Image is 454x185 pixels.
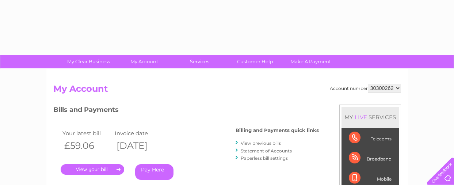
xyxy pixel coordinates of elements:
[61,164,124,175] a: .
[342,107,399,128] div: MY SERVICES
[61,138,113,153] th: £59.06
[114,55,174,68] a: My Account
[169,55,230,68] a: Services
[225,55,285,68] a: Customer Help
[113,138,165,153] th: [DATE]
[349,128,392,148] div: Telecoms
[53,105,319,117] h3: Bills and Payments
[349,148,392,168] div: Broadband
[61,128,113,138] td: Your latest bill
[53,84,401,98] h2: My Account
[241,155,288,161] a: Paperless bill settings
[241,140,281,146] a: View previous bills
[113,128,165,138] td: Invoice date
[58,55,119,68] a: My Clear Business
[281,55,341,68] a: Make A Payment
[353,114,369,121] div: LIVE
[330,84,401,92] div: Account number
[236,128,319,133] h4: Billing and Payments quick links
[241,148,292,154] a: Statement of Accounts
[135,164,173,180] a: Pay Here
